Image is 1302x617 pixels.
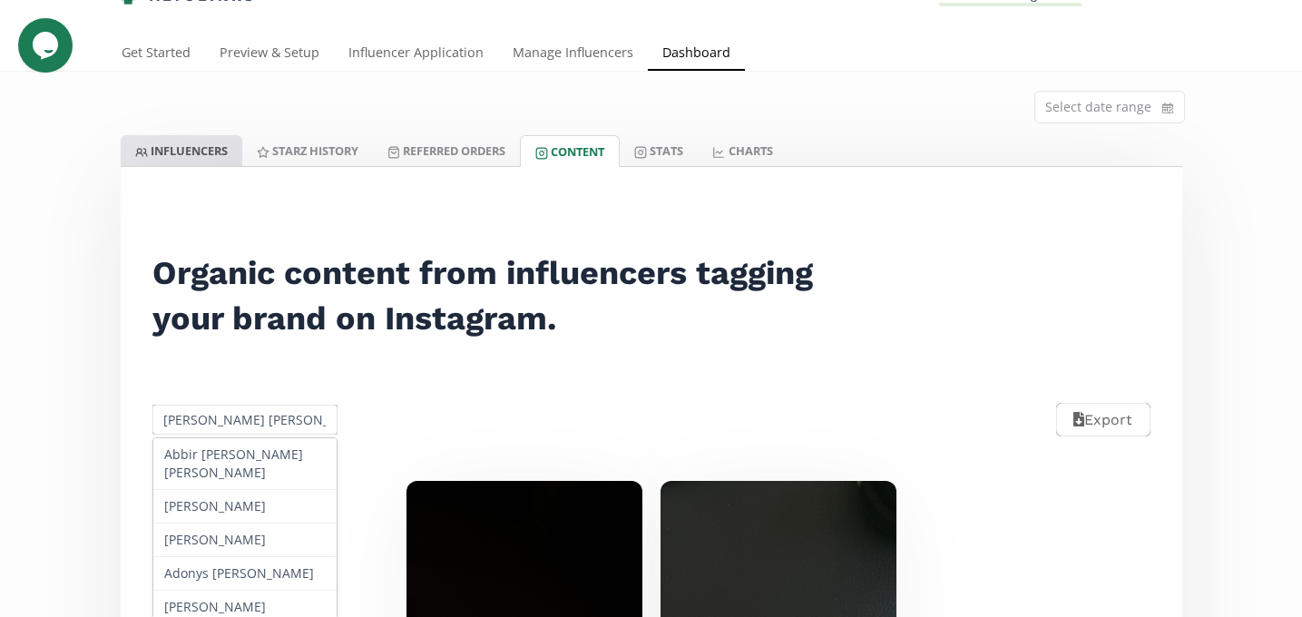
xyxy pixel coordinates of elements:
a: Starz HISTORY [242,135,373,166]
div: Adonys [PERSON_NAME] [153,557,338,591]
input: All influencers [150,402,341,437]
div: [PERSON_NAME] [153,490,338,524]
a: Preview & Setup [205,36,334,73]
a: INFLUENCERS [121,135,242,166]
a: Referred Orders [373,135,520,166]
a: Get Started [107,36,205,73]
a: Content [520,135,620,167]
div: [PERSON_NAME] [153,524,338,557]
svg: calendar [1162,99,1173,117]
a: Dashboard [648,36,745,73]
a: CHARTS [698,135,787,166]
a: Manage Influencers [498,36,648,73]
iframe: chat widget [18,18,76,73]
button: Export [1056,403,1150,436]
a: Influencer Application [334,36,498,73]
h2: Organic content from influencers tagging your brand on Instagram. [152,250,837,341]
div: Abbir [PERSON_NAME] [PERSON_NAME] [153,438,338,490]
a: Stats [620,135,698,166]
